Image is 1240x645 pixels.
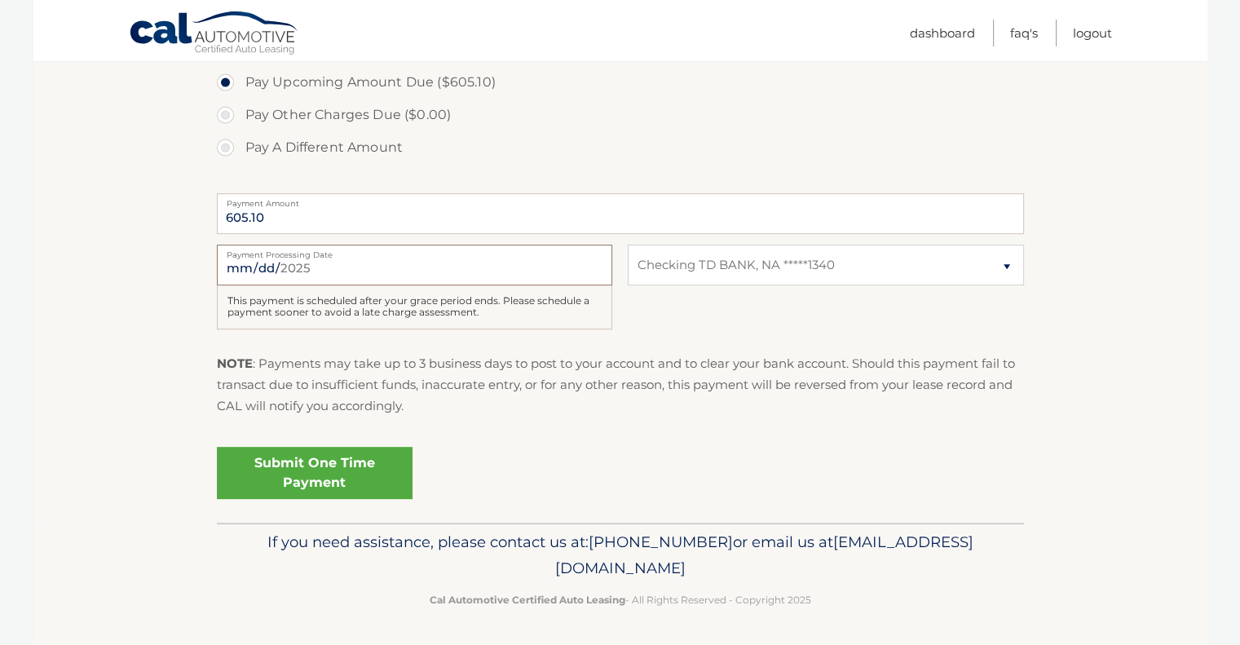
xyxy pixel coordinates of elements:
p: : Payments may take up to 3 business days to post to your account and to clear your bank account.... [217,353,1024,417]
div: This payment is scheduled after your grace period ends. Please schedule a payment sooner to avoid... [217,285,612,330]
label: Payment Amount [217,193,1024,206]
label: Pay A Different Amount [217,131,1024,164]
a: Cal Automotive [129,11,300,58]
p: - All Rights Reserved - Copyright 2025 [227,591,1013,608]
label: Pay Other Charges Due ($0.00) [217,99,1024,131]
a: Dashboard [910,20,975,46]
a: Logout [1073,20,1112,46]
input: Payment Date [217,245,612,285]
p: If you need assistance, please contact us at: or email us at [227,529,1013,581]
strong: Cal Automotive Certified Auto Leasing [430,594,625,606]
a: Submit One Time Payment [217,447,413,499]
span: [PHONE_NUMBER] [589,532,733,551]
strong: NOTE [217,356,253,371]
input: Payment Amount [217,193,1024,234]
a: FAQ's [1010,20,1038,46]
label: Pay Upcoming Amount Due ($605.10) [217,66,1024,99]
label: Payment Processing Date [217,245,612,258]
span: [EMAIL_ADDRESS][DOMAIN_NAME] [555,532,973,577]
